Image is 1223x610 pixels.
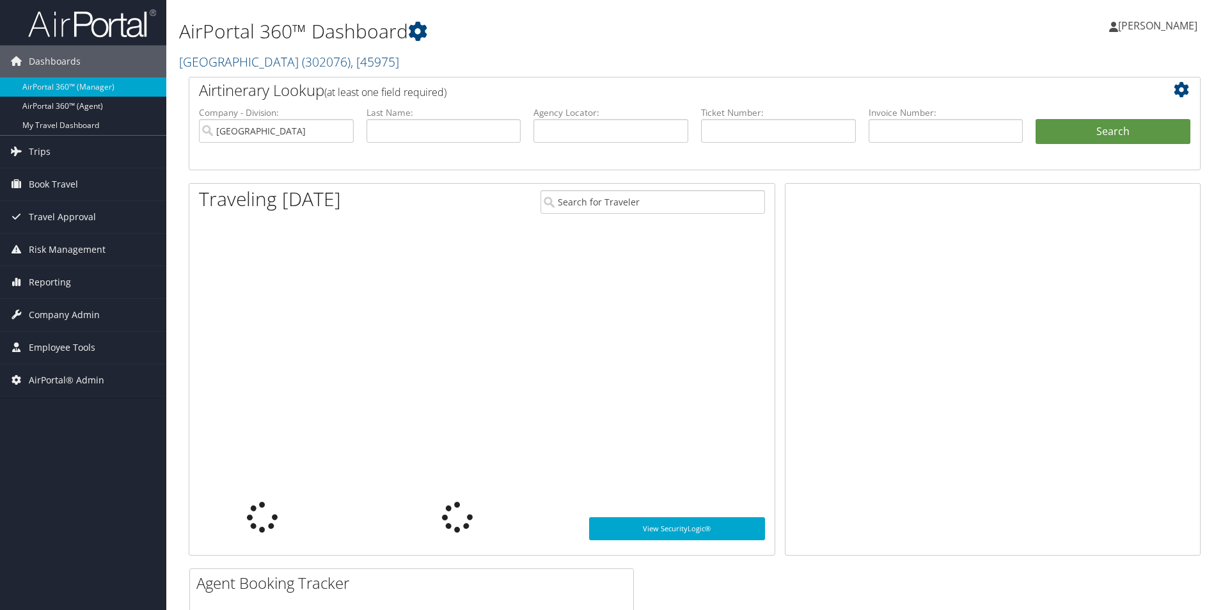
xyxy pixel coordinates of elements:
[701,106,856,119] label: Ticket Number:
[351,53,399,70] span: , [ 45975 ]
[869,106,1023,119] label: Invoice Number:
[196,572,633,594] h2: Agent Booking Tracker
[324,85,446,99] span: (at least one field required)
[302,53,351,70] span: ( 302076 )
[367,106,521,119] label: Last Name:
[29,332,95,364] span: Employee Tools
[29,201,96,233] span: Travel Approval
[29,168,78,200] span: Book Travel
[533,106,688,119] label: Agency Locator:
[29,45,81,77] span: Dashboards
[1118,19,1197,33] span: [PERSON_NAME]
[199,79,1106,101] h2: Airtinerary Lookup
[29,266,71,298] span: Reporting
[540,190,765,214] input: Search for Traveler
[28,8,156,38] img: airportal-logo.png
[29,299,100,331] span: Company Admin
[179,18,867,45] h1: AirPortal 360™ Dashboard
[199,106,354,119] label: Company - Division:
[179,53,399,70] a: [GEOGRAPHIC_DATA]
[29,234,106,266] span: Risk Management
[1036,119,1190,145] button: Search
[29,364,104,396] span: AirPortal® Admin
[589,517,765,540] a: View SecurityLogic®
[29,136,51,168] span: Trips
[199,186,341,213] h1: Traveling [DATE]
[1109,6,1210,45] a: [PERSON_NAME]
